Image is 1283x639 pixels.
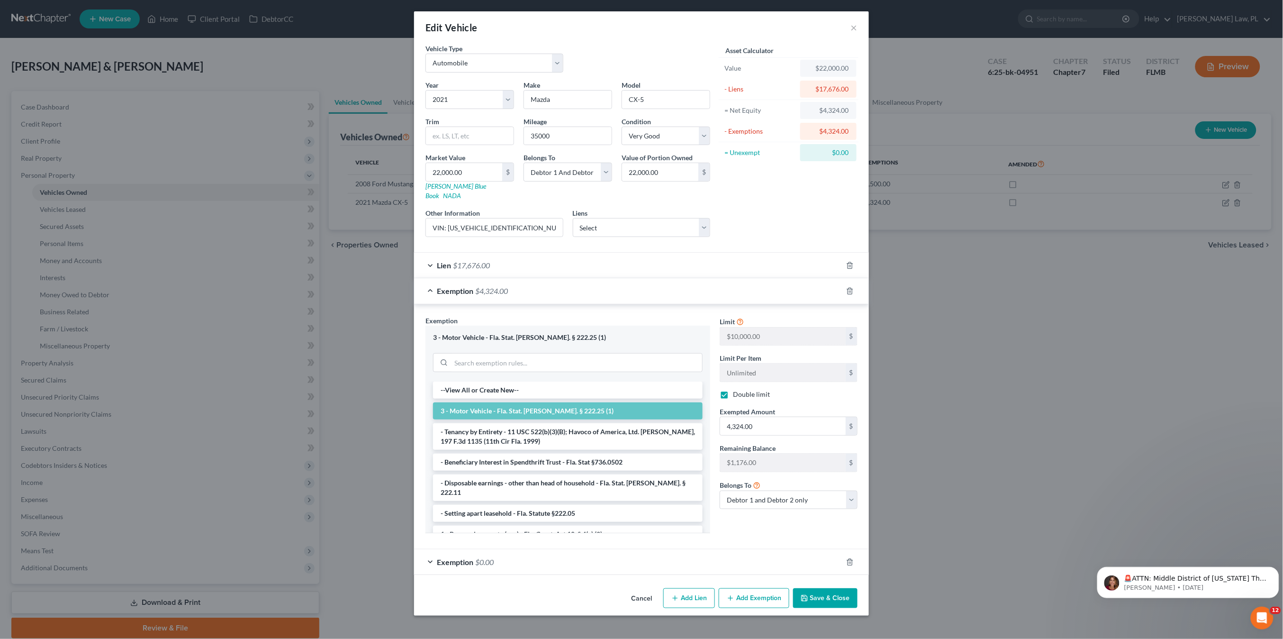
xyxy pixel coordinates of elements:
div: = Unexempt [724,148,796,157]
div: $17,676.00 [808,84,849,94]
input: -- [720,364,846,382]
span: Make [524,81,540,89]
label: Vehicle Type [425,44,462,54]
div: 3 - Motor Vehicle - Fla. Stat. [PERSON_NAME]. § 222.25 (1) [433,333,703,342]
div: $ [698,163,710,181]
span: Exemption [437,557,473,566]
input: ex. Nissan [524,91,612,109]
li: --View All or Create New-- [433,382,703,399]
div: $ [502,163,514,181]
div: $22,000.00 [808,64,849,73]
li: 1 - Personal property (any) - Fla. Const. Art.10, § 4(a) (2) [433,526,703,543]
label: Remaining Balance [720,443,776,453]
button: × [851,22,858,33]
label: Liens [573,208,588,218]
label: Condition [622,117,651,127]
label: Trim [425,117,439,127]
div: Edit Vehicle [425,21,478,34]
label: Model [622,80,641,90]
span: 12 [1270,607,1281,614]
span: Exemption [425,317,458,325]
div: - Liens [724,84,796,94]
span: Lien [437,261,451,270]
div: $ [846,417,857,435]
span: Belongs To [720,481,751,489]
input: 0.00 [426,163,502,181]
input: 0.00 [720,417,846,435]
iframe: Intercom live chat [1251,607,1274,630]
span: $17,676.00 [453,261,490,270]
label: Market Value [425,153,465,163]
input: 0.00 [622,163,698,181]
label: Asset Calculator [725,46,774,55]
li: - Setting apart leasehold - Fla. Statute §222.05 [433,505,703,522]
label: Mileage [524,117,547,127]
input: Search exemption rules... [451,354,702,372]
button: Save & Close [793,588,858,608]
a: [PERSON_NAME] Blue Book [425,182,486,200]
input: (optional) [426,219,563,237]
li: - Disposable earnings - other than head of household - Fla. Stat. [PERSON_NAME]. § 222.11 [433,475,703,501]
span: $0.00 [475,557,494,566]
div: $4,324.00 [808,106,849,115]
li: - Beneficiary Interest in Spendthrift Trust - Fla. Stat §736.0502 [433,454,703,471]
div: $ [846,364,857,382]
li: - Tenancy by Entirety - 11 USC 522(b)(3)(B); Havoco of America, Ltd. [PERSON_NAME], 197 F.3d 1135... [433,423,703,450]
input: -- [720,328,846,346]
iframe: Intercom notifications message [1093,547,1283,613]
div: = Net Equity [724,106,796,115]
div: $4,324.00 [808,127,849,136]
label: Year [425,80,439,90]
label: Other Information [425,208,480,218]
input: ex. Altima [622,91,710,109]
label: Limit Per Item [720,353,761,363]
button: Cancel [623,589,660,608]
span: Limit [720,318,735,326]
div: $0.00 [808,148,849,157]
li: 3 - Motor Vehicle - Fla. Stat. [PERSON_NAME]. § 222.25 (1) [433,402,703,420]
div: - Exemptions [724,127,796,136]
a: NADA [443,192,461,200]
span: Belongs To [524,154,555,162]
span: Exempted Amount [720,408,775,416]
div: $ [846,454,857,472]
label: Double limit [733,390,770,399]
label: Value of Portion Owned [622,153,693,163]
div: $ [846,328,857,346]
button: Add Exemption [719,588,789,608]
input: -- [524,127,612,145]
span: Exemption [437,286,473,295]
div: Value [724,64,796,73]
input: -- [720,454,846,472]
span: $4,324.00 [475,286,508,295]
input: ex. LS, LT, etc [426,127,514,145]
button: Add Lien [663,588,715,608]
